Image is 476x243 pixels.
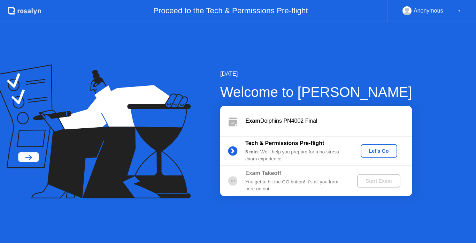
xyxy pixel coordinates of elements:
[245,117,412,125] div: Dolphins PN4002 Final
[357,174,400,188] button: Start Exam
[458,6,461,15] div: ▼
[245,170,281,176] b: Exam Takeoff
[245,149,258,154] b: 5 min
[245,149,346,163] div: : We’ll help you prepare for a no-stress exam experience
[414,6,443,15] div: Anonymous
[220,82,412,102] div: Welcome to [PERSON_NAME]
[245,118,260,124] b: Exam
[245,140,324,146] b: Tech & Permissions Pre-flight
[363,148,394,154] div: Let's Go
[361,144,397,158] button: Let's Go
[220,70,412,78] div: [DATE]
[245,179,346,193] div: You get to hit the GO button! It’s all you from here on out
[360,178,397,184] div: Start Exam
